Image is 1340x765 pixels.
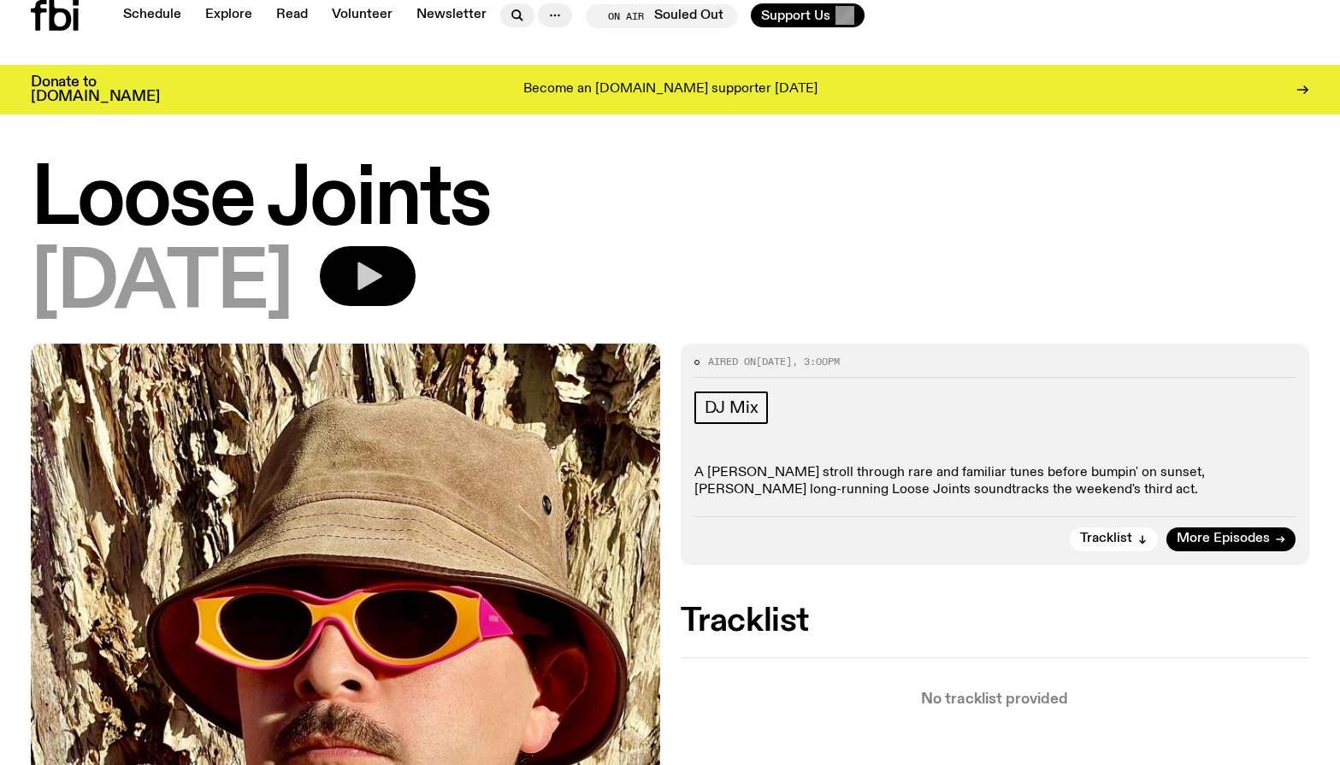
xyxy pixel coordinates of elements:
[266,3,318,27] a: Read
[1080,533,1132,545] span: Tracklist
[113,3,192,27] a: Schedule
[694,465,1296,497] p: A [PERSON_NAME] stroll through rare and familiar tunes before bumpin' on sunset, [PERSON_NAME] lo...
[31,162,1309,239] h1: Loose Joints
[31,75,160,104] h3: Donate to [DOMAIN_NAME]
[31,246,292,323] span: [DATE]
[608,10,644,21] span: On Air
[705,398,759,417] span: DJ Mix
[322,3,403,27] a: Volunteer
[1177,533,1270,545] span: More Episodes
[629,9,699,22] span: Tune in live
[694,391,769,424] a: DJ Mix
[195,3,263,27] a: Explore
[751,3,865,27] button: Support Us
[406,3,497,27] a: Newsletter
[756,355,792,368] span: [DATE]
[523,82,818,97] p: Become an [DOMAIN_NAME] supporter [DATE]
[792,355,840,368] span: , 3:00pm
[761,8,830,23] span: Support Us
[586,4,737,28] button: On AirSouled Out
[1070,527,1158,551] button: Tracklist
[681,692,1310,707] p: No tracklist provided
[681,606,1310,637] h2: Tracklist
[708,355,756,368] span: Aired on
[1166,527,1296,551] a: More Episodes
